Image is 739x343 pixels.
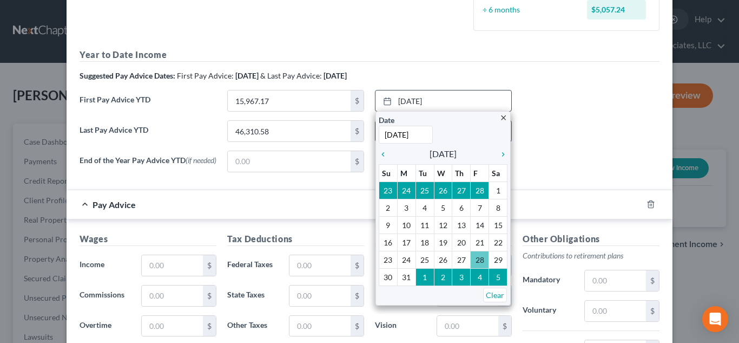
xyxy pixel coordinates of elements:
td: 15 [489,217,507,234]
h5: Insurance Deductions [375,232,512,246]
label: End of the Year Pay Advice YTD [74,151,222,181]
td: 28 [471,182,489,199]
td: 4 [471,269,489,286]
td: 17 [397,234,415,251]
p: Contributions to retirement plans [523,250,659,261]
td: 31 [397,269,415,286]
td: 25 [415,251,434,269]
td: 23 [379,182,398,199]
label: First Pay Advice YTD [74,90,222,120]
input: 0.00 [142,286,203,306]
td: 24 [397,251,415,269]
td: 3 [397,199,415,217]
label: State Taxes [222,285,283,307]
strong: Suggested Pay Advice Dates: [80,71,175,80]
td: 10 [397,217,415,234]
td: 19 [434,234,452,251]
td: 26 [434,251,452,269]
input: 0.00 [289,316,351,336]
label: Commissions [74,285,136,307]
td: 21 [471,234,489,251]
label: Voluntary [517,300,579,322]
th: M [397,165,415,182]
span: & Last Pay Advice: [260,71,322,80]
td: 8 [489,199,507,217]
td: 7 [471,199,489,217]
input: 0.00 [228,90,351,111]
div: $ [498,316,511,336]
td: 5 [434,199,452,217]
i: close [499,114,507,122]
i: chevron_right [493,150,507,159]
a: chevron_left [379,147,393,160]
td: 1 [415,269,434,286]
h5: Wages [80,232,216,246]
label: Federal Taxes [222,255,283,276]
h5: Tax Deductions [227,232,364,246]
label: Date [379,114,394,126]
td: 5 [489,269,507,286]
a: close [499,111,507,124]
div: $ [203,255,216,276]
div: ÷ 6 months [477,4,582,15]
h5: Other Obligations [523,232,659,246]
td: 9 [379,217,398,234]
input: 0.00 [289,255,351,276]
td: 26 [434,182,452,199]
th: Su [379,165,398,182]
div: $ [646,270,659,291]
td: 6 [452,199,471,217]
td: 2 [434,269,452,286]
td: 27 [452,251,471,269]
td: 23 [379,251,398,269]
div: $ [646,301,659,321]
td: 25 [415,182,434,199]
label: Last Pay Advice YTD [74,120,222,151]
th: Th [452,165,471,182]
div: $ [351,255,364,276]
td: 3 [452,269,471,286]
div: $ [351,286,364,306]
td: 11 [415,217,434,234]
td: 30 [379,269,398,286]
span: [DATE] [430,147,457,160]
td: 27 [452,182,471,199]
td: 1 [489,182,507,199]
input: 0.00 [585,270,646,291]
input: 0.00 [437,316,498,336]
div: $ [203,286,216,306]
input: 0.00 [585,301,646,321]
td: 28 [471,251,489,269]
th: F [471,165,489,182]
div: $ [351,151,364,172]
div: Open Intercom Messenger [702,306,728,332]
strong: [DATE] [324,71,347,80]
label: Dental [369,285,431,307]
input: 0.00 [289,286,351,306]
label: Overtime [74,315,136,337]
label: Mandatory [517,270,579,292]
input: 0.00 [142,255,203,276]
div: $ [351,121,364,141]
td: 16 [379,234,398,251]
div: $ [351,90,364,111]
td: 24 [397,182,415,199]
label: Vision [369,315,431,337]
td: 14 [471,217,489,234]
input: 0.00 [228,151,351,172]
span: Income [80,260,104,269]
i: chevron_left [379,150,393,159]
input: 0.00 [228,121,351,141]
h5: Year to Date Income [80,48,659,62]
td: 22 [489,234,507,251]
th: Tu [415,165,434,182]
a: [DATE] [375,90,511,111]
td: 12 [434,217,452,234]
input: 0.00 [142,316,203,336]
label: Medical [369,255,431,276]
span: First Pay Advice: [177,71,234,80]
span: Pay Advice [93,199,136,210]
td: 18 [415,234,434,251]
td: 4 [415,199,434,217]
th: W [434,165,452,182]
